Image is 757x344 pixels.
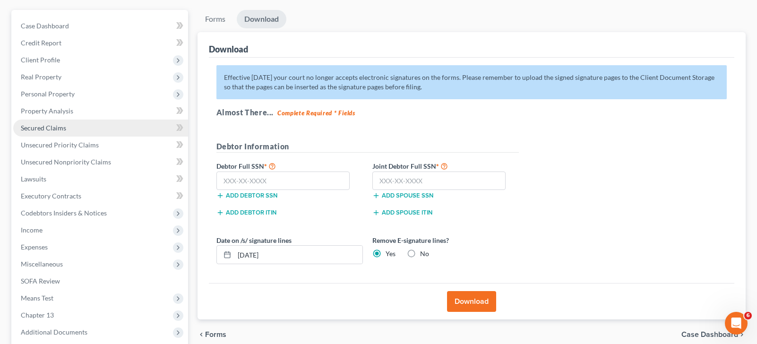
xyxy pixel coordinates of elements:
span: Codebtors Insiders & Notices [21,209,107,217]
button: Add spouse ITIN [372,209,432,216]
a: Secured Claims [13,120,188,137]
i: chevron_right [738,331,746,338]
a: SOFA Review [13,273,188,290]
h5: Almost There... [216,107,727,118]
span: Forms [205,331,226,338]
span: Income [21,226,43,234]
div: Download [209,43,248,55]
button: Add debtor ITIN [216,209,276,216]
button: Download [447,291,496,312]
a: Lawsuits [13,171,188,188]
span: Secured Claims [21,124,66,132]
input: MM/DD/YYYY [234,246,362,264]
a: Forms [198,10,233,28]
label: Remove E-signature lines? [372,235,519,245]
a: Executory Contracts [13,188,188,205]
label: Date on /s/ signature lines [216,235,292,245]
a: Property Analysis [13,103,188,120]
button: Add debtor SSN [216,192,277,199]
span: Real Property [21,73,61,81]
span: Means Test [21,294,53,302]
span: Additional Documents [21,328,87,336]
span: Client Profile [21,56,60,64]
span: Personal Property [21,90,75,98]
span: Unsecured Nonpriority Claims [21,158,111,166]
input: XXX-XX-XXXX [372,172,506,190]
span: Case Dashboard [21,22,69,30]
span: Miscellaneous [21,260,63,268]
button: Add spouse SSN [372,192,433,199]
a: Unsecured Nonpriority Claims [13,154,188,171]
span: Lawsuits [21,175,46,183]
a: Unsecured Priority Claims [13,137,188,154]
a: Credit Report [13,34,188,52]
label: Debtor Full SSN [212,160,368,172]
a: Download [237,10,286,28]
label: No [420,249,429,258]
strong: Complete Required * Fields [277,109,355,117]
a: Case Dashboard chevron_right [681,331,746,338]
span: Case Dashboard [681,331,738,338]
span: Credit Report [21,39,61,47]
span: SOFA Review [21,277,60,285]
a: Case Dashboard [13,17,188,34]
i: chevron_left [198,331,205,338]
label: Yes [386,249,396,258]
h5: Debtor Information [216,141,519,153]
button: chevron_left Forms [198,331,239,338]
span: Expenses [21,243,48,251]
p: Effective [DATE] your court no longer accepts electronic signatures on the forms. Please remember... [216,65,727,99]
input: XXX-XX-XXXX [216,172,350,190]
span: Property Analysis [21,107,73,115]
span: Chapter 13 [21,311,54,319]
span: Unsecured Priority Claims [21,141,99,149]
label: Joint Debtor Full SSN [368,160,524,172]
span: Executory Contracts [21,192,81,200]
iframe: Intercom live chat [725,312,748,335]
span: 6 [744,312,752,319]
